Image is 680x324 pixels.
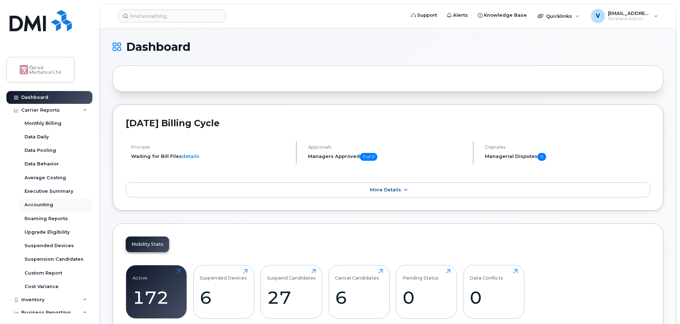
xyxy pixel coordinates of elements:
[200,269,248,314] a: Suspended Devices6
[131,144,290,150] h4: Process
[470,269,503,281] div: Data Conflicts
[335,287,383,308] div: 6
[335,269,379,281] div: Cancel Candidates
[538,153,546,161] span: 0
[267,287,316,308] div: 27
[308,153,467,161] h5: Managers Approved
[133,269,147,281] div: Active
[470,269,518,314] a: Data Conflicts0
[403,287,450,308] div: 0
[133,269,180,314] a: Active172
[267,269,316,281] div: Suspend Candidates
[403,269,450,314] a: Pending Status0
[126,118,650,128] h2: [DATE] Billing Cycle
[335,269,383,314] a: Cancel Candidates6
[133,287,180,308] div: 172
[200,269,247,281] div: Suspended Devices
[485,144,650,150] h4: Disputes
[200,287,248,308] div: 6
[126,42,190,52] span: Dashboard
[267,269,316,314] a: Suspend Candidates27
[370,187,401,192] span: More Details
[131,153,290,160] li: Waiting for Bill Files
[360,153,377,161] span: 0 of 0
[403,269,439,281] div: Pending Status
[485,153,650,161] h5: Managerial Disputes
[182,153,199,159] a: details
[308,144,467,150] h4: Approvals
[470,287,518,308] div: 0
